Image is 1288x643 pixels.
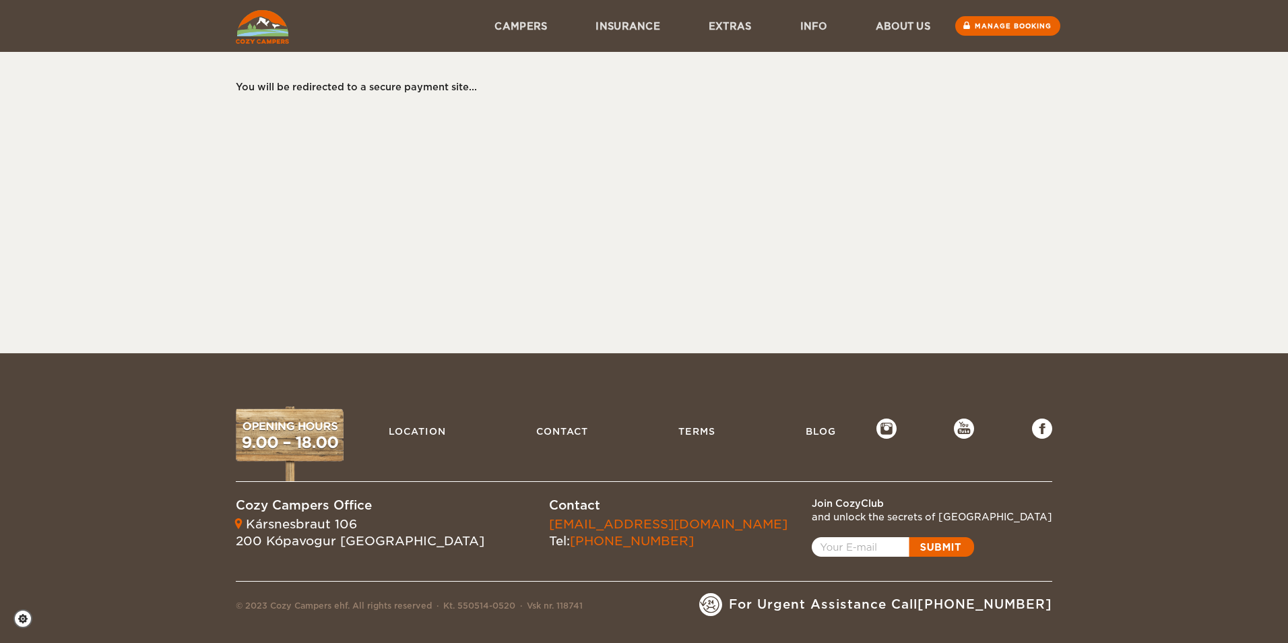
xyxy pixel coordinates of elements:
[549,517,787,531] a: [EMAIL_ADDRESS][DOMAIN_NAME]
[570,534,694,548] a: [PHONE_NUMBER]
[236,80,1039,94] div: You will be redirected to a secure payment site...
[549,516,787,550] div: Tel:
[236,10,289,44] img: Cozy Campers
[549,497,787,514] div: Contact
[812,497,1052,510] div: Join CozyClub
[13,609,41,628] a: Cookie settings
[812,510,1052,524] div: and unlock the secrets of [GEOGRAPHIC_DATA]
[672,419,722,444] a: Terms
[236,600,583,616] div: © 2023 Cozy Campers ehf. All rights reserved Kt. 550514-0520 Vsk nr. 118741
[529,419,595,444] a: Contact
[955,16,1060,36] a: Manage booking
[729,596,1052,613] span: For Urgent Assistance Call
[799,419,843,444] a: Blog
[236,497,484,514] div: Cozy Campers Office
[917,597,1052,611] a: [PHONE_NUMBER]
[812,537,974,557] a: Open popup
[236,516,484,550] div: Kársnesbraut 106 200 Kópavogur [GEOGRAPHIC_DATA]
[382,419,453,444] a: Location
